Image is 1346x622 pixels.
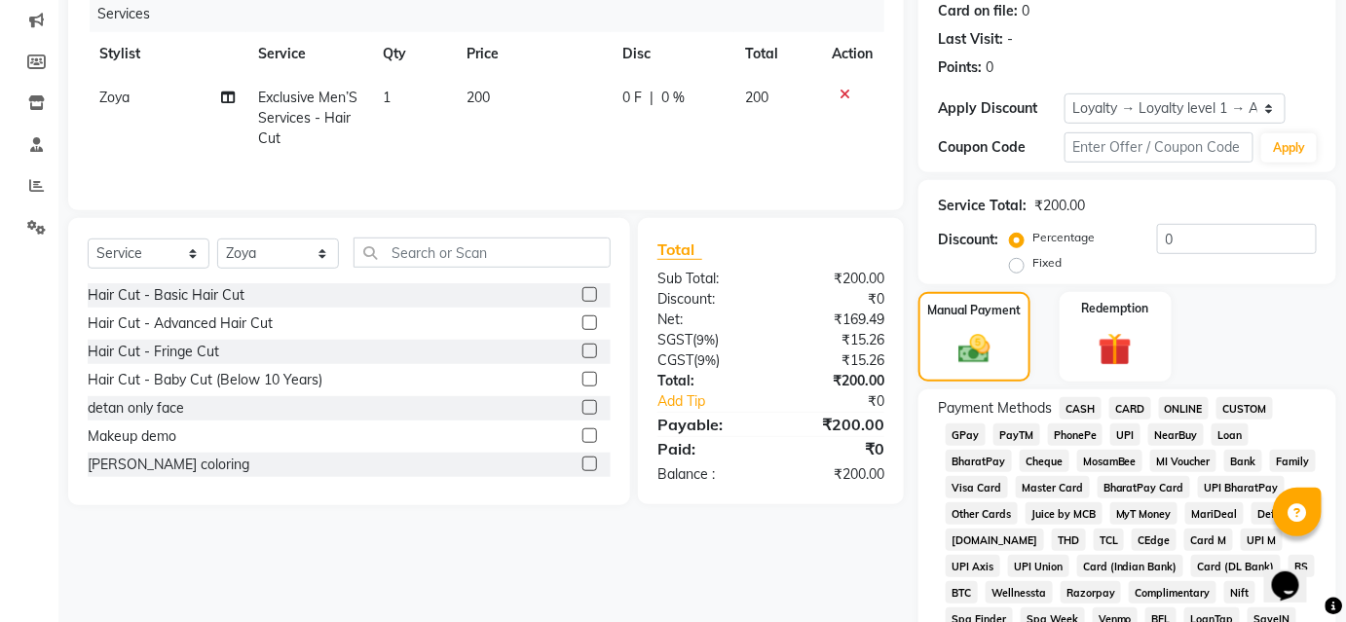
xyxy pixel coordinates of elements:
span: 9% [696,332,715,348]
img: _gift.svg [1088,329,1142,371]
div: ₹200.00 [770,371,899,391]
div: ( ) [643,330,771,350]
span: Card (Indian Bank) [1077,555,1184,577]
div: [PERSON_NAME] coloring [88,455,249,475]
span: Total [657,239,702,260]
div: Coupon Code [938,137,1065,158]
div: Makeup demo [88,426,176,447]
span: NearBuy [1148,423,1204,446]
span: TCL [1094,529,1125,551]
th: Action [820,32,884,76]
span: Razorpay [1061,581,1122,604]
span: MI Voucher [1150,450,1216,472]
span: | [650,88,654,108]
span: Master Card [1016,476,1090,498]
span: Card (DL Bank) [1191,555,1281,577]
th: Stylist [88,32,246,76]
div: Sub Total: [643,269,771,289]
div: ₹200.00 [1034,196,1085,216]
label: Percentage [1032,229,1095,246]
span: Nift [1224,581,1255,604]
span: PhonePe [1048,423,1103,446]
div: ₹200.00 [770,464,899,485]
span: Loan [1212,423,1249,446]
span: ONLINE [1159,397,1210,420]
span: DefiDeal [1252,502,1308,525]
span: CASH [1060,397,1102,420]
div: ( ) [643,350,771,371]
div: ₹15.26 [770,350,899,371]
div: Balance : [643,464,771,485]
span: Card M [1184,529,1233,551]
span: UPI [1110,423,1140,446]
span: MosamBee [1077,450,1143,472]
div: Net: [643,310,771,330]
div: Card on file: [938,1,1018,21]
span: UPI Union [1008,555,1069,577]
div: Points: [938,57,982,78]
span: Wellnessta [986,581,1053,604]
span: CEdge [1132,529,1177,551]
div: ₹0 [770,289,899,310]
div: Discount: [938,230,998,250]
span: Juice by MCB [1026,502,1103,525]
div: - [1007,29,1013,50]
span: Complimentary [1129,581,1216,604]
span: 0 % [661,88,685,108]
span: MariDeal [1185,502,1244,525]
div: Apply Discount [938,98,1065,119]
span: UPI M [1241,529,1283,551]
span: THD [1052,529,1086,551]
span: CARD [1109,397,1151,420]
label: Manual Payment [927,302,1021,319]
div: 0 [986,57,993,78]
span: Zoya [99,89,130,106]
input: Enter Offer / Coupon Code [1065,132,1254,163]
div: ₹200.00 [770,269,899,289]
span: BharatPay [946,450,1012,472]
span: [DOMAIN_NAME] [946,529,1044,551]
div: Discount: [643,289,771,310]
th: Service [246,32,372,76]
span: UPI BharatPay [1198,476,1285,498]
div: ₹0 [792,391,899,412]
div: Hair Cut - Fringe Cut [88,342,219,362]
button: Apply [1261,133,1317,163]
th: Total [734,32,820,76]
label: Fixed [1032,254,1062,272]
div: ₹0 [770,437,899,460]
span: 200 [746,89,769,106]
div: Service Total: [938,196,1027,216]
span: BTC [946,581,978,604]
span: Family [1270,450,1316,472]
span: Exclusive Men’S Services - Hair Cut [258,89,357,147]
div: 0 [1022,1,1029,21]
div: Hair Cut - Baby Cut (Below 10 Years) [88,370,322,390]
a: Add Tip [643,391,792,412]
div: Hair Cut - Advanced Hair Cut [88,313,273,334]
div: Last Visit: [938,29,1003,50]
div: Paid: [643,437,771,460]
span: UPI Axis [946,555,1000,577]
div: ₹15.26 [770,330,899,350]
span: Visa Card [946,476,1008,498]
div: Payable: [643,413,771,436]
div: ₹200.00 [770,413,899,436]
div: Hair Cut - Basic Hair Cut [88,285,244,306]
th: Qty [372,32,456,76]
span: CGST [657,351,693,369]
span: 200 [467,89,490,106]
span: Bank [1224,450,1262,472]
span: BharatPay Card [1098,476,1191,498]
span: GPay [946,423,986,446]
span: Other Cards [946,502,1018,525]
span: MyT Money [1110,502,1178,525]
span: Payment Methods [938,398,1052,419]
span: CUSTOM [1216,397,1273,420]
span: 0 F [622,88,642,108]
div: detan only face [88,398,184,419]
span: 1 [384,89,392,106]
div: Total: [643,371,771,391]
img: _cash.svg [949,331,1000,368]
th: Price [455,32,611,76]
